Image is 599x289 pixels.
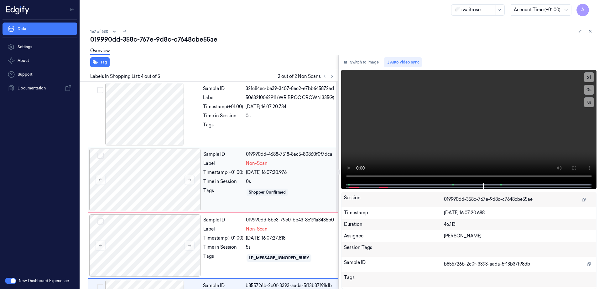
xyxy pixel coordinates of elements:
div: Session [344,195,444,205]
div: Label [203,160,243,167]
div: Time in Session [203,178,243,185]
span: 2 out of 2 Non Scans [278,73,336,80]
button: Auto video sync [384,57,422,67]
div: Session Tags [344,244,444,254]
div: [PERSON_NAME] [444,233,594,239]
div: Sample ID [203,217,243,223]
div: 0s [246,178,334,185]
span: Non-Scan [246,160,268,167]
div: 019990dd-358c-767e-9d8c-c7648cbe55ae [90,35,594,44]
div: Timestamp (+01:00) [203,169,243,176]
div: LP_MESSAGE_IGNORED_BUSY [249,255,309,261]
span: Labels In Shopping List: 4 out of 5 [90,73,160,80]
div: Sample ID [203,85,243,92]
span: b855726b-2c0f-3393-aada-5f13b37f98db [444,261,530,267]
div: 46.113 [444,221,594,228]
a: Support [3,68,77,81]
div: Label [203,94,243,101]
div: Tags [344,274,444,284]
div: 019990dd-4688-7518-8ac5-80860f0f7dca [246,151,334,158]
div: Sample ID [344,259,444,269]
div: [DATE] 16:07:20.976 [246,169,334,176]
button: About [3,54,77,67]
div: Tags [203,253,243,263]
button: Select row [97,87,103,93]
button: A [576,4,589,16]
span: 019990dd-358c-767e-9d8c-c7648cbe55ae [444,196,533,203]
div: Label [203,226,243,232]
div: 0s [246,113,335,119]
div: Tags [203,187,243,197]
div: Timestamp (+01:00) [203,235,243,241]
div: Sample ID [203,151,243,158]
div: Duration [344,221,444,228]
button: Tag [90,57,110,67]
div: Sample ID [203,282,243,289]
div: [DATE] 16:07:20.688 [444,210,594,216]
div: [DATE] 16:07:20.734 [246,104,335,110]
div: Time in Session [203,244,243,251]
div: Timestamp (+01:00) [203,104,243,110]
button: Toggle Navigation [67,5,77,15]
button: 0s [584,85,594,95]
a: Documentation [3,82,77,94]
button: Select row [97,153,104,159]
div: [DATE] 16:07:27.818 [246,235,334,241]
div: Timestamp [344,210,444,216]
span: 167 of 630 [90,29,108,34]
button: x1 [584,72,594,82]
div: Time in Session [203,113,243,119]
div: Assignee [344,233,444,239]
div: Shopper Confirmed [249,190,286,195]
div: 5s [246,244,334,251]
div: b855726b-2c0f-3393-aada-5f13b37f98db [246,282,335,289]
a: Settings [3,41,77,53]
span: Non-Scan [246,226,268,232]
button: Select row [97,218,104,225]
div: 321c84ec-be39-3407-8ec2-e7bb645872ad [246,85,335,92]
span: 5063210062911 (WR BROC CROWN 335G) [246,94,334,101]
a: Data [3,23,77,35]
div: 019990dd-5bc3-79e0-bb43-8c191a3435b0 [246,217,334,223]
div: Tags [203,122,243,132]
button: Switch to image [341,57,381,67]
a: Overview [90,48,110,55]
